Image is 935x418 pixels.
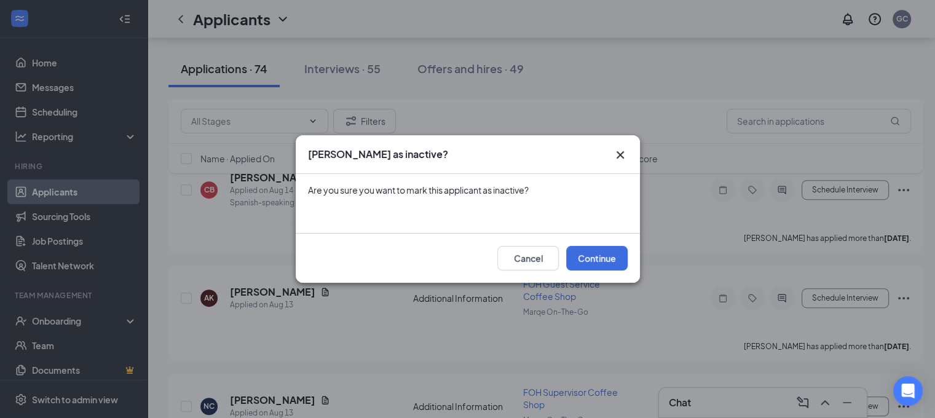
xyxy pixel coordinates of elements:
[308,184,628,196] div: Are you sure you want to mark this applicant as inactive?
[497,246,559,270] button: Cancel
[308,148,448,161] h3: [PERSON_NAME] as inactive?
[893,376,923,406] div: Open Intercom Messenger
[613,148,628,162] button: Close
[566,246,628,270] button: Continue
[613,148,628,162] svg: Cross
